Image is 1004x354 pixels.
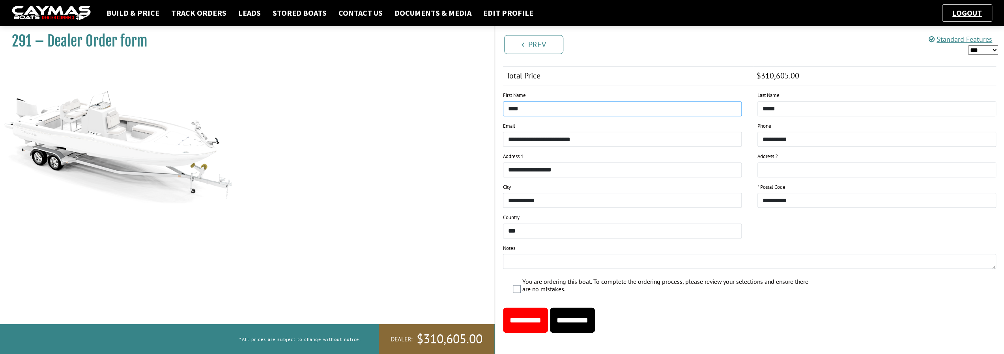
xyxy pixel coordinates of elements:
a: Documents & Media [391,8,475,18]
label: Last Name [757,91,780,99]
label: First Name [503,91,526,99]
a: Contact Us [335,8,387,18]
span: $310,605.00 [417,331,482,347]
label: Email [503,122,515,130]
a: Edit Profile [479,8,537,18]
p: *All prices are subject to change without notice. [239,333,361,346]
label: You are ordering this boat. To complete the ordering process, please review your selections and e... [522,278,812,295]
label: Country [503,214,520,222]
a: Build & Price [103,8,163,18]
a: Leads [234,8,265,18]
label: * Postal Code [757,183,785,191]
a: Track Orders [167,8,230,18]
a: Prev [504,35,563,54]
span: Dealer: [391,335,413,343]
img: caymas-dealer-connect-2ed40d3bc7270c1d8d7ffb4b79bf05adc795679939227970def78ec6f6c03838.gif [12,6,91,20]
span: $310,605.00 [757,71,799,81]
a: Standard Features [929,35,992,44]
td: Total Price [503,67,753,85]
a: Stored Boats [269,8,331,18]
label: Address 2 [757,153,778,160]
a: Dealer:$310,605.00 [379,324,494,354]
label: Phone [757,122,771,130]
a: Logout [948,8,986,18]
h1: 291 – Dealer Order form [12,32,475,50]
label: Address 1 [503,153,524,160]
label: Notes [503,244,515,252]
label: City [503,183,511,191]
